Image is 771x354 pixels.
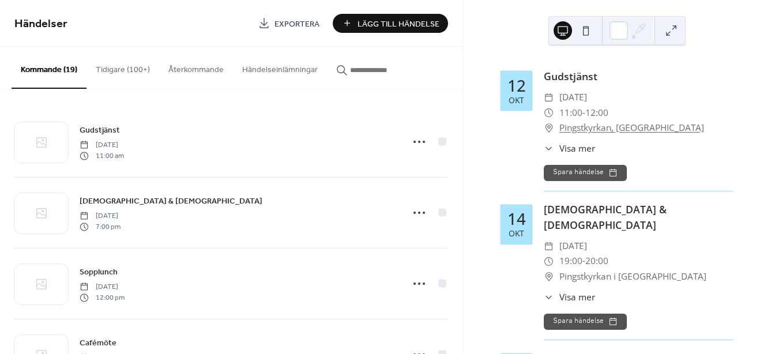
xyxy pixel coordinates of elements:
span: Visa mer [559,291,595,304]
div: ​ [544,239,554,254]
a: Gudstjänst [80,123,120,137]
span: 7:00 pm [80,221,121,232]
span: 11:00 am [80,150,124,161]
button: Tidigare (100+) [86,47,159,88]
div: [DEMOGRAPHIC_DATA] & [DEMOGRAPHIC_DATA] [544,202,734,232]
span: 19:00 [559,254,582,269]
div: ​ [544,120,554,135]
button: Återkommande [159,47,233,88]
div: ​ [544,254,554,269]
span: - [582,254,585,269]
a: Cafémöte [80,336,116,349]
span: [DATE] [80,211,121,221]
span: Gudstjänst [80,125,120,137]
span: 12:00 pm [80,292,125,303]
div: ​ [544,106,554,120]
div: ​ [544,269,554,284]
button: Kommande (19) [12,47,86,89]
a: Exportera [250,14,328,33]
button: Händelseinlämningar [233,47,327,88]
div: Gudstjänst [544,69,734,84]
span: [DATE] [559,239,587,254]
span: Cafémöte [80,337,116,349]
span: 11:00 [559,106,582,120]
span: [DEMOGRAPHIC_DATA] & [DEMOGRAPHIC_DATA] [80,195,262,208]
span: Pingstkyrkan i [GEOGRAPHIC_DATA] [559,269,706,284]
button: Spara händelse [544,314,627,330]
a: Sopplunch [80,265,118,278]
span: Exportera [274,18,319,30]
span: - [582,106,585,120]
div: ​ [544,90,554,105]
span: [DATE] [559,90,587,105]
span: Händelser [14,13,67,35]
span: 12:00 [585,106,608,120]
div: 12 [507,78,526,94]
span: [DATE] [80,282,125,292]
button: Lägg Till Händelse [333,14,448,33]
span: Lägg Till Händelse [358,18,439,30]
span: Sopplunch [80,266,118,278]
span: Visa mer [559,142,595,155]
div: 14 [507,211,526,227]
div: ​ [544,291,554,304]
a: Pingstkyrkan, [GEOGRAPHIC_DATA] [559,120,704,135]
button: Spara händelse [544,165,627,181]
div: ​ [544,142,554,155]
span: 20:00 [585,254,608,269]
a: [DEMOGRAPHIC_DATA] & [DEMOGRAPHIC_DATA] [80,194,262,208]
span: [DATE] [80,140,124,150]
div: okt [509,229,524,238]
div: okt [509,96,524,104]
button: ​Visa mer [544,291,595,304]
button: ​Visa mer [544,142,595,155]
